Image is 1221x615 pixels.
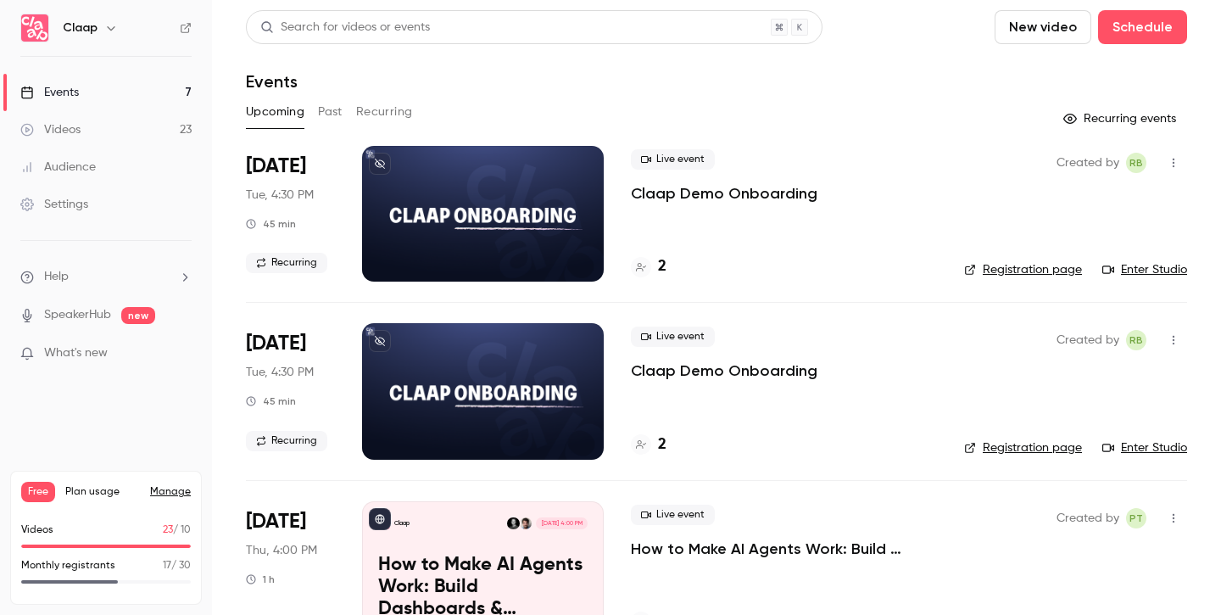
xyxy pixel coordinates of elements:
div: Videos [20,121,81,138]
a: Enter Studio [1102,439,1187,456]
li: help-dropdown-opener [20,268,192,286]
div: Sep 2 Tue, 5:30 PM (Europe/Paris) [246,146,335,282]
span: [DATE] [246,330,306,357]
a: Registration page [964,261,1082,278]
span: [DATE] 4:00 PM [536,517,587,529]
a: SpeakerHub [44,306,111,324]
span: Live event [631,149,715,170]
span: PT [1129,508,1143,528]
img: Robin Bonduelle [507,517,519,529]
span: Created by [1057,330,1119,350]
a: Registration page [964,439,1082,456]
span: 17 [163,561,171,571]
span: Tue, 4:30 PM [246,364,314,381]
a: 2 [631,255,666,278]
h4: 2 [658,255,666,278]
p: Claap [394,519,410,528]
span: new [121,307,155,324]
span: Robin Bonduelle [1126,153,1146,173]
span: What's new [44,344,108,362]
button: Schedule [1098,10,1187,44]
button: Recurring [356,98,413,126]
span: 23 [163,525,173,535]
span: Created by [1057,508,1119,528]
span: Help [44,268,69,286]
span: RB [1129,153,1143,173]
span: Recurring [246,431,327,451]
p: Videos [21,523,53,538]
div: 1 h [246,573,275,586]
div: Settings [20,196,88,213]
button: Past [318,98,343,126]
span: Thu, 4:00 PM [246,542,317,559]
span: [DATE] [246,508,306,535]
span: RB [1129,330,1143,350]
a: 2 [631,433,666,456]
span: Robin Bonduelle [1126,330,1146,350]
span: Plan usage [65,485,140,499]
a: Manage [150,485,191,499]
h6: Claap [63,20,98,36]
span: Pierre Touzeau [1126,508,1146,528]
div: Sep 9 Tue, 5:30 PM (Europe/Paris) [246,323,335,459]
span: Live event [631,327,715,347]
button: New video [995,10,1091,44]
img: Claap [21,14,48,42]
a: Enter Studio [1102,261,1187,278]
button: Recurring events [1056,105,1187,132]
p: / 30 [163,558,191,573]
span: Free [21,482,55,502]
a: Claap Demo Onboarding [631,183,817,204]
span: [DATE] [246,153,306,180]
a: How to Make AI Agents Work: Build Dashboards & Automations with Claap MCP [631,539,937,559]
span: Created by [1057,153,1119,173]
div: 45 min [246,217,296,231]
span: Live event [631,505,715,525]
div: 45 min [246,394,296,408]
span: Recurring [246,253,327,273]
div: Events [20,84,79,101]
h1: Events [246,71,298,92]
p: / 10 [163,523,191,538]
p: Monthly registrants [21,558,115,573]
button: Upcoming [246,98,304,126]
a: Claap Demo Onboarding [631,361,817,381]
h4: 2 [658,433,666,456]
span: Tue, 4:30 PM [246,187,314,204]
div: Audience [20,159,96,176]
img: Pierre Touzeau [520,517,532,529]
div: Search for videos or events [260,19,430,36]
